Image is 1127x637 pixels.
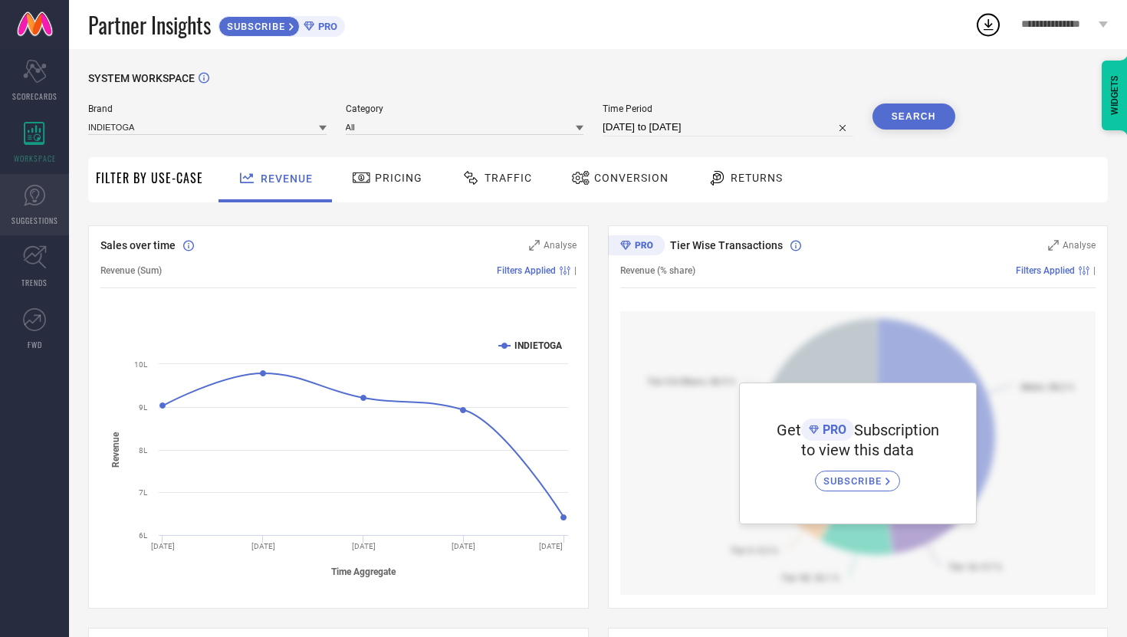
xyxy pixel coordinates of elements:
[139,488,148,497] text: 7L
[514,340,563,351] text: INDIETOGA
[608,235,665,258] div: Premium
[251,542,275,550] text: [DATE]
[872,103,955,130] button: Search
[823,475,886,487] span: SUBSCRIBE
[100,239,176,251] span: Sales over time
[346,103,584,114] span: Category
[801,441,914,459] span: to view this data
[314,21,337,32] span: PRO
[594,172,669,184] span: Conversion
[603,118,853,136] input: Select time period
[974,11,1002,38] div: Open download list
[352,542,376,550] text: [DATE]
[12,90,58,102] span: SCORECARDS
[603,103,853,114] span: Time Period
[14,153,56,164] span: WORKSPACE
[88,72,195,84] span: SYSTEM WORKSPACE
[21,277,48,288] span: TRENDS
[331,566,396,577] tspan: Time Aggregate
[1016,265,1075,276] span: Filters Applied
[485,172,532,184] span: Traffic
[100,265,162,276] span: Revenue (Sum)
[151,542,175,550] text: [DATE]
[28,339,42,350] span: FWD
[544,240,577,251] span: Analyse
[139,446,148,455] text: 8L
[88,9,211,41] span: Partner Insights
[777,421,801,439] span: Get
[539,542,563,550] text: [DATE]
[1048,240,1059,251] svg: Zoom
[670,239,783,251] span: Tier Wise Transactions
[819,422,846,437] span: PRO
[497,265,556,276] span: Filters Applied
[96,169,203,187] span: Filter By Use-Case
[1093,265,1096,276] span: |
[261,172,313,185] span: Revenue
[139,531,148,540] text: 6L
[110,431,121,467] tspan: Revenue
[139,403,148,412] text: 9L
[815,459,900,491] a: SUBSCRIBE
[1063,240,1096,251] span: Analyse
[375,172,422,184] span: Pricing
[134,360,148,369] text: 10L
[452,542,475,550] text: [DATE]
[529,240,540,251] svg: Zoom
[219,12,345,37] a: SUBSCRIBEPRO
[731,172,783,184] span: Returns
[219,21,289,32] span: SUBSCRIBE
[88,103,327,114] span: Brand
[620,265,695,276] span: Revenue (% share)
[11,215,58,226] span: SUGGESTIONS
[854,421,939,439] span: Subscription
[574,265,577,276] span: |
